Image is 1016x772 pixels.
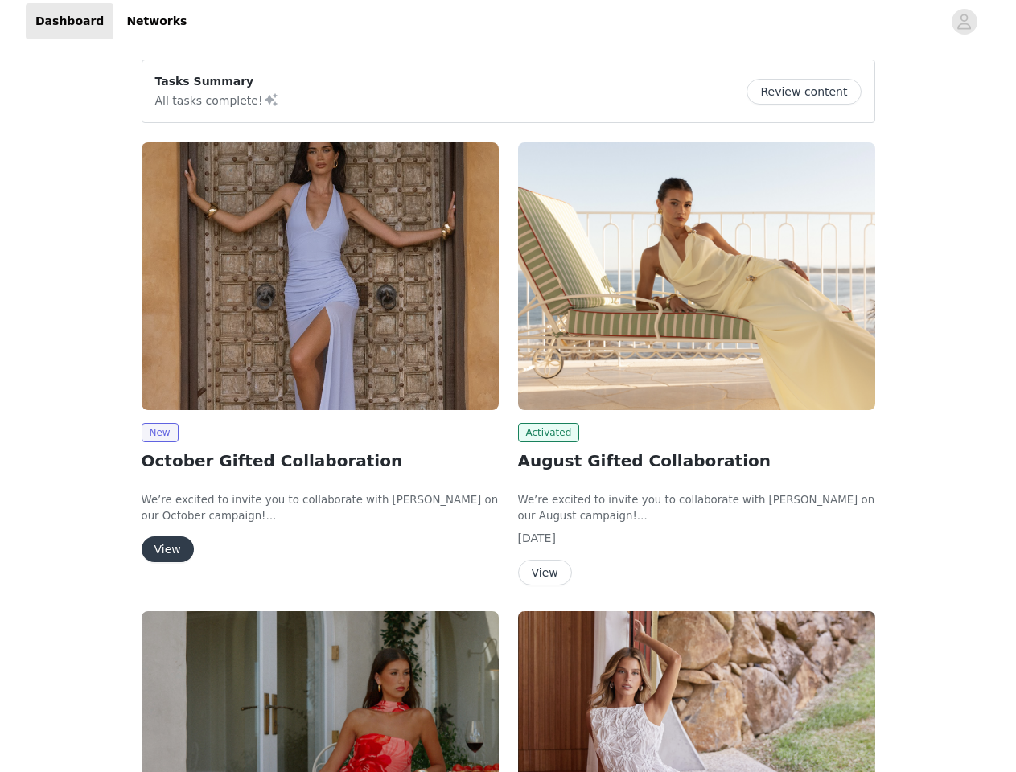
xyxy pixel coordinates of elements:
[518,494,875,522] span: We’re excited to invite you to collaborate with [PERSON_NAME] on our August campaign!
[155,73,279,90] p: Tasks Summary
[518,423,580,442] span: Activated
[142,423,179,442] span: New
[142,449,499,473] h2: October Gifted Collaboration
[155,90,279,109] p: All tasks complete!
[142,494,499,522] span: We’re excited to invite you to collaborate with [PERSON_NAME] on our October campaign!
[518,532,556,544] span: [DATE]
[518,449,875,473] h2: August Gifted Collaboration
[142,536,194,562] button: View
[142,142,499,410] img: Peppermayo EU
[956,9,972,35] div: avatar
[117,3,196,39] a: Networks
[518,560,572,585] button: View
[747,79,861,105] button: Review content
[26,3,113,39] a: Dashboard
[518,142,875,410] img: Peppermayo EU
[142,544,194,556] a: View
[518,567,572,579] a: View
